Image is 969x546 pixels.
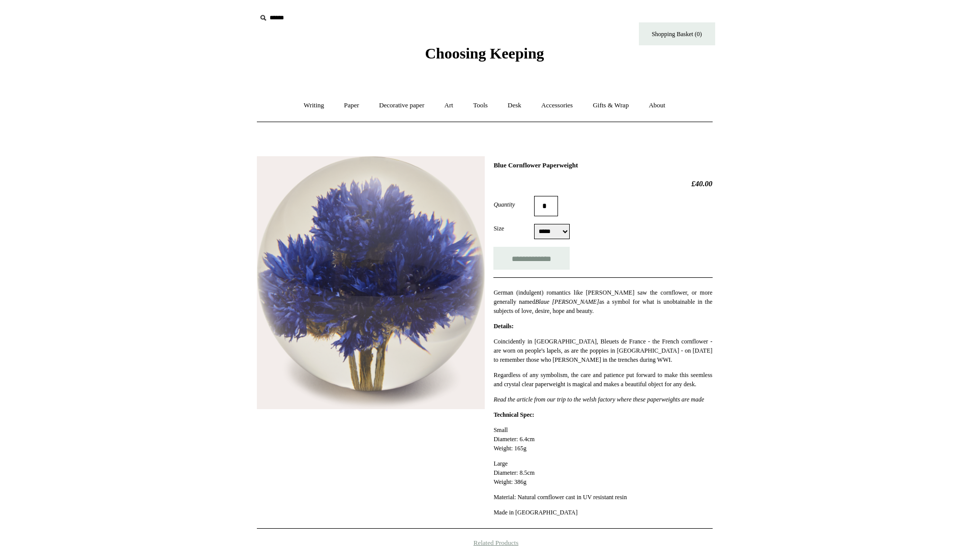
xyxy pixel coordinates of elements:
[295,92,333,119] a: Writing
[493,161,712,169] h1: Blue Cornflower Paperweight
[493,224,534,233] label: Size
[535,298,599,305] em: Blaue [PERSON_NAME]
[639,92,674,119] a: About
[493,493,712,502] p: Material: Natural cornflower cast in UV resistant resin
[493,411,534,418] strong: Technical Spec:
[498,92,531,119] a: Desk
[493,425,712,453] p: Small Diameter: 6.4cm Weight: 165g
[493,288,712,315] p: German (indulgent) romantics like [PERSON_NAME] saw the cornflower, or more generally named as a ...
[583,92,638,119] a: Gifts & Wrap
[370,92,433,119] a: Decorative paper
[493,200,534,209] label: Quantity
[493,396,704,403] em: Read the article from our trip to the welsh factory where these paperweights are made
[493,323,513,330] strong: Details:
[532,92,582,119] a: Accessories
[425,45,544,62] span: Choosing Keeping
[425,53,544,60] a: Choosing Keeping
[335,92,368,119] a: Paper
[493,370,712,389] p: Regardless of any symbolism, the care and patience put forward to make this seemless and crystal ...
[493,337,712,364] p: Coincidently in [GEOGRAPHIC_DATA], Bleuets de France - the French cornflower - are worn on people...
[257,156,485,410] img: Blue Cornflower Paperweight
[464,92,497,119] a: Tools
[493,179,712,188] h2: £40.00
[493,508,712,517] p: Made in [GEOGRAPHIC_DATA]
[639,22,715,45] a: Shopping Basket (0)
[435,92,462,119] a: Art
[493,459,712,486] p: Large Diameter: 8.5cm Weight: 386g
